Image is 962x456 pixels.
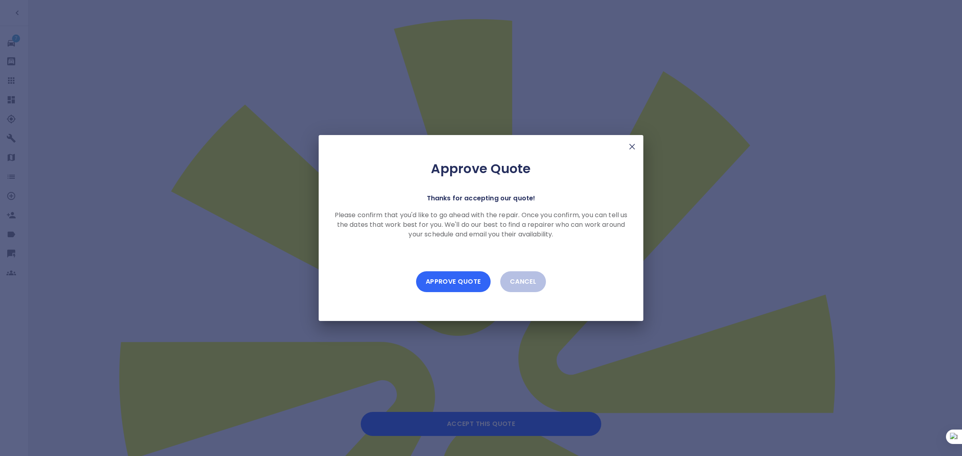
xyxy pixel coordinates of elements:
img: X Mark [627,142,637,151]
button: Approve Quote [416,271,491,292]
button: Cancel [500,271,546,292]
h2: Approve Quote [331,161,631,177]
p: Please confirm that you'd like to go ahead with the repair. Once you confirm, you can tell us the... [331,210,631,239]
p: Thanks for accepting our quote! [427,193,536,204]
